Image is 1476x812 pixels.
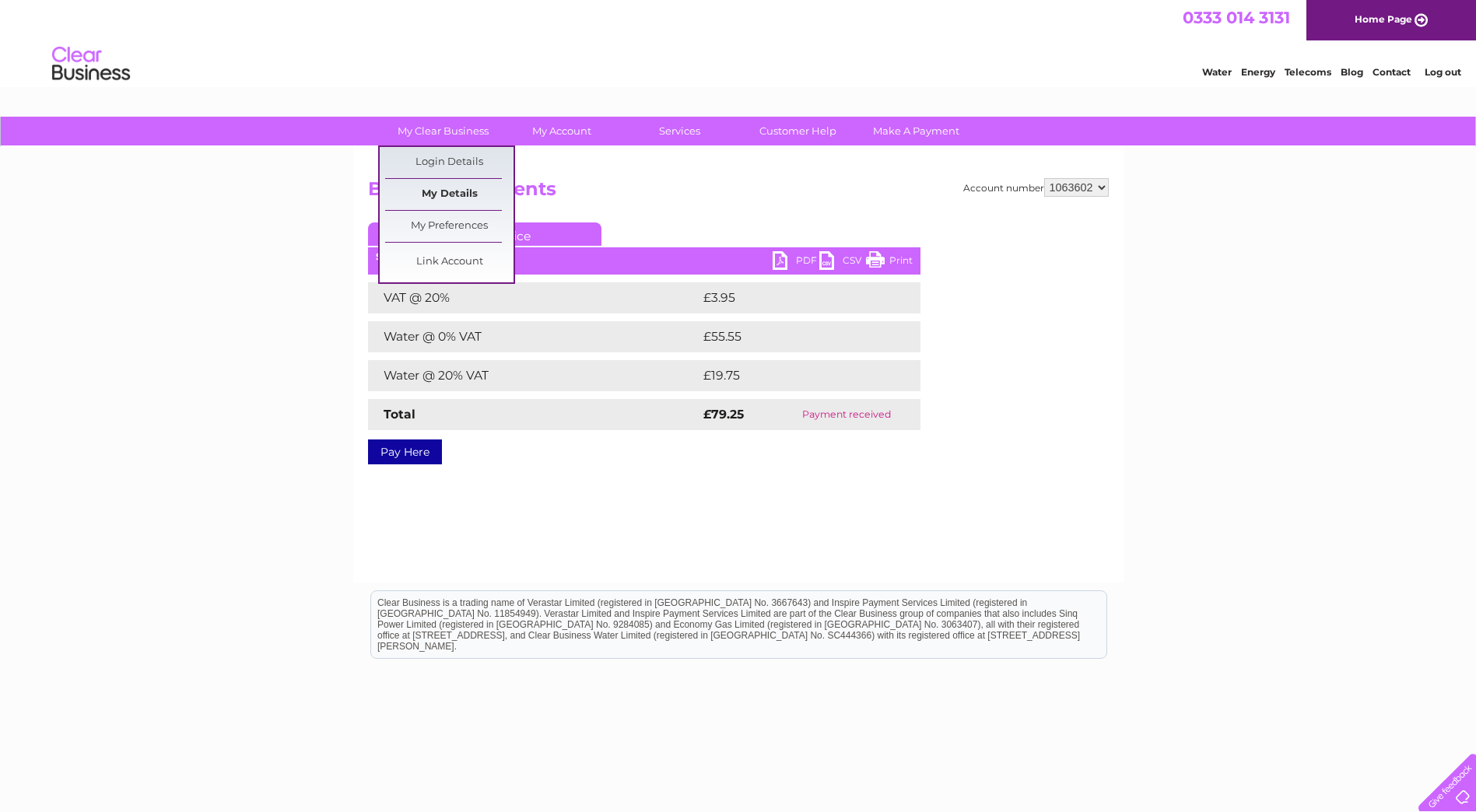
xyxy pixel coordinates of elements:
img: logo.png [51,40,131,88]
a: PDF [773,251,819,274]
a: Services [615,117,744,145]
a: Telecoms [1285,66,1331,78]
td: £3.95 [699,282,884,313]
td: £55.55 [699,321,889,352]
td: £19.75 [699,360,888,391]
div: Clear Business is a trading name of Verastar Limited (registered in [GEOGRAPHIC_DATA] No. 3667643... [371,9,1106,75]
a: Blog [1341,66,1363,78]
a: Current Invoice [368,222,601,246]
a: Link Account [385,247,514,278]
a: Contact [1373,66,1411,78]
td: Payment received [773,399,920,430]
a: Log out [1425,66,1461,78]
div: [DATE] [368,251,920,262]
td: VAT @ 20% [368,282,699,313]
a: CSV [819,251,866,274]
a: Water [1202,66,1232,78]
a: Print [866,251,913,274]
a: Make A Payment [852,117,980,145]
a: Customer Help [734,117,862,145]
td: Water @ 0% VAT [368,321,699,352]
strong: £79.25 [703,407,744,422]
strong: Total [384,407,415,422]
a: 0333 014 3131 [1183,8,1290,27]
a: Energy [1241,66,1275,78]
a: My Account [497,117,626,145]
td: Water @ 20% VAT [368,360,699,391]
a: My Preferences [385,211,514,242]
h2: Bills and Payments [368,178,1109,208]
a: My Details [385,179,514,210]
div: Account number [963,178,1109,197]
a: My Clear Business [379,117,507,145]
b: Statement Date: [376,250,456,262]
a: Login Details [385,147,514,178]
a: Pay Here [368,439,442,464]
